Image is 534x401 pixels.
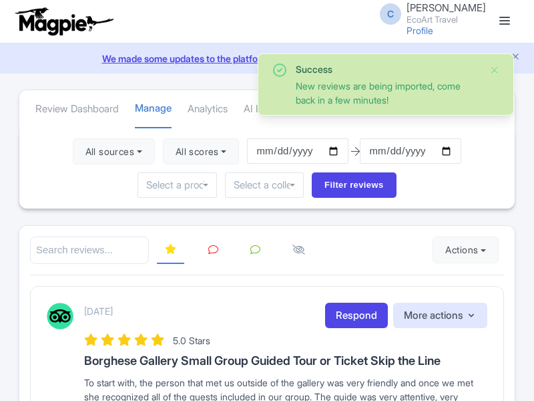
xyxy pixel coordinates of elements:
button: Close [489,62,500,78]
img: logo-ab69f6fb50320c5b225c76a69d11143b.png [12,7,115,36]
div: New reviews are being imported, come back in a few minutes! [296,79,479,107]
input: Search reviews... [30,237,149,264]
span: C [380,3,401,25]
input: Filter reviews [312,172,396,198]
button: All scores [163,138,240,165]
a: Profile [407,25,433,36]
input: Select a product [146,179,208,191]
a: Review Dashboard [35,91,119,128]
img: Tripadvisor Logo [47,303,73,329]
a: Respond [325,303,388,329]
a: AI Insights [244,91,290,128]
button: Close announcement [511,50,521,65]
span: [PERSON_NAME] [407,1,486,14]
input: Select a collection [234,179,295,191]
button: All sources [73,138,155,165]
p: [DATE] [84,304,113,318]
h3: Borghese Gallery Small Group Guided Tour or Ticket Skip the Line [84,354,487,368]
button: More actions [393,303,487,329]
a: C [PERSON_NAME] EcoArt Travel [372,3,486,24]
div: Success [296,62,479,76]
a: We made some updates to the platform. Read more about the new layout [8,51,526,65]
a: Manage [135,90,172,128]
span: 5.0 Stars [173,335,210,346]
small: EcoArt Travel [407,15,486,24]
button: Actions [433,237,499,263]
a: Analytics [188,91,228,128]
